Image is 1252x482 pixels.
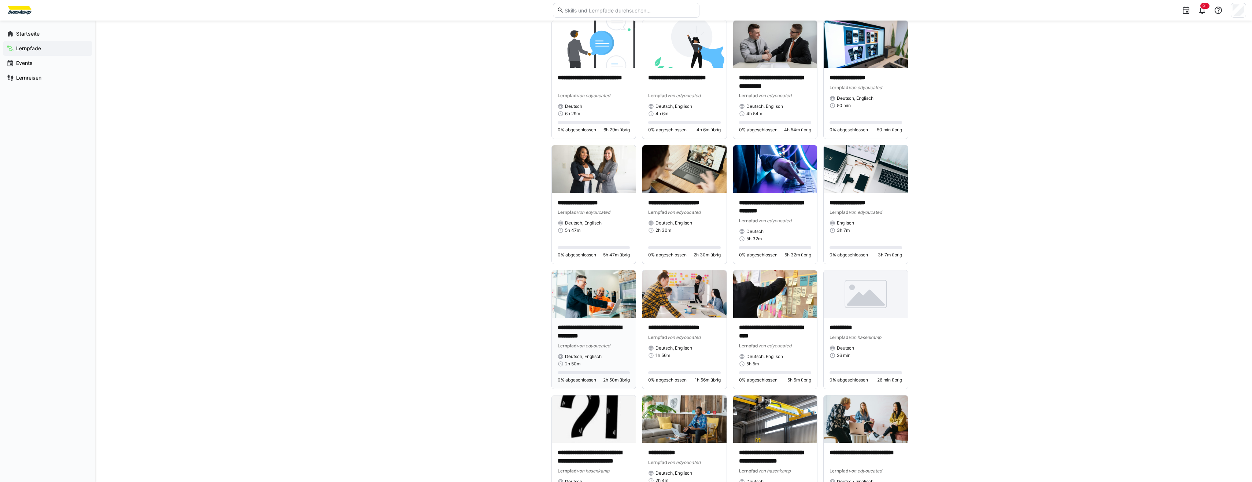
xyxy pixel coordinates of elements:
span: 0% abgeschlossen [558,377,596,383]
span: 9+ [1203,4,1207,8]
span: 5h 47m [565,227,580,233]
span: Lernpfad [739,218,758,223]
span: Deutsch, Englisch [565,354,602,359]
span: 0% abgeschlossen [648,377,687,383]
span: Lernpfad [648,93,667,98]
span: Lernpfad [648,209,667,215]
span: Lernpfad [830,85,849,90]
span: 2h 30m [655,227,671,233]
span: 0% abgeschlossen [739,127,778,133]
span: von edyoucated [577,209,610,215]
span: Deutsch [837,345,854,351]
span: 2h 30m übrig [694,252,721,258]
span: 0% abgeschlossen [830,377,868,383]
span: von edyoucated [758,343,791,348]
span: 0% abgeschlossen [558,252,596,258]
span: Lernpfad [739,468,758,474]
span: Lernpfad [739,343,758,348]
span: Lernpfad [830,335,849,340]
span: 26 min übrig [877,377,902,383]
span: 0% abgeschlossen [830,252,868,258]
span: von edyoucated [849,85,882,90]
span: 1h 56m übrig [695,377,721,383]
img: image [552,270,636,318]
span: 0% abgeschlossen [648,127,687,133]
span: 0% abgeschlossen [739,377,778,383]
img: image [642,145,727,193]
span: 2h 50m [565,361,580,367]
span: Deutsch, Englisch [655,220,692,226]
span: 50 min übrig [877,127,902,133]
span: 1h 56m [655,353,670,358]
img: image [733,270,817,318]
span: 6h 29m [565,111,580,117]
span: Deutsch, Englisch [655,345,692,351]
span: von edyoucated [577,343,610,348]
span: 4h 54m [746,111,762,117]
span: von hasenkamp [758,468,791,474]
span: 3h 7m übrig [878,252,902,258]
span: von edyoucated [667,93,701,98]
span: Deutsch [565,103,582,109]
span: von edyoucated [577,93,610,98]
img: image [552,145,636,193]
span: von edyoucated [758,218,791,223]
span: Lernpfad [558,209,577,215]
span: Englisch [837,220,854,226]
span: 0% abgeschlossen [558,127,596,133]
span: von hasenkamp [577,468,609,474]
img: image [824,270,908,318]
span: 0% abgeschlossen [830,127,868,133]
span: Deutsch [746,229,764,234]
span: 5h 5m [746,361,759,367]
img: image [552,395,636,443]
span: Lernpfad [558,468,577,474]
img: image [642,21,727,68]
span: 5h 32m übrig [784,252,811,258]
span: Deutsch, Englisch [655,470,692,476]
span: von edyoucated [849,209,882,215]
span: 50 min [837,103,851,109]
span: von edyoucated [849,468,882,474]
span: 26 min [837,353,850,358]
span: von edyoucated [758,93,791,98]
span: von edyoucated [667,460,701,465]
span: 5h 47m übrig [603,252,630,258]
span: Lernpfad [830,209,849,215]
img: image [642,270,727,318]
img: image [824,395,908,443]
span: Deutsch, Englisch [565,220,602,226]
img: image [733,21,817,68]
img: image [552,21,636,68]
span: 4h 6m [655,111,668,117]
span: von hasenkamp [849,335,881,340]
img: image [824,21,908,68]
span: 5h 32m [746,236,762,242]
span: 6h 29m übrig [603,127,630,133]
span: 4h 54m übrig [784,127,811,133]
span: von edyoucated [667,335,701,340]
span: Lernpfad [648,335,667,340]
span: Lernpfad [558,343,577,348]
input: Skills und Lernpfade durchsuchen… [564,7,695,14]
span: 0% abgeschlossen [739,252,778,258]
span: Lernpfad [648,460,667,465]
span: 0% abgeschlossen [648,252,687,258]
span: 2h 50m übrig [603,377,630,383]
span: von edyoucated [667,209,701,215]
span: Lernpfad [830,468,849,474]
span: Lernpfad [739,93,758,98]
span: Deutsch, Englisch [746,103,783,109]
span: Deutsch, Englisch [746,354,783,359]
span: Deutsch, Englisch [837,95,874,101]
span: Deutsch, Englisch [655,103,692,109]
span: Lernpfad [558,93,577,98]
img: image [733,395,817,443]
span: 5h 5m übrig [787,377,811,383]
span: 3h 7m [837,227,850,233]
img: image [733,145,817,193]
img: image [642,395,727,443]
span: 4h 6m übrig [697,127,721,133]
img: image [824,145,908,193]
